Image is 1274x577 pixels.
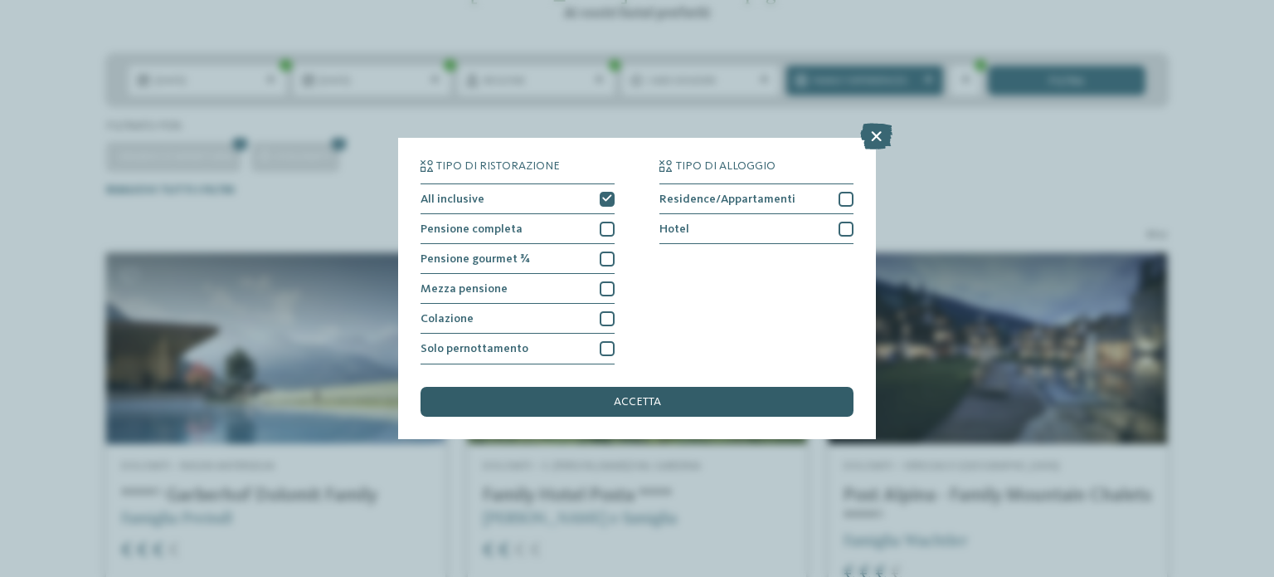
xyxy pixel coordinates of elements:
[614,396,661,408] span: accetta
[421,283,508,295] span: Mezza pensione
[436,160,560,172] span: Tipo di ristorazione
[676,160,776,172] span: Tipo di alloggio
[421,193,484,205] span: All inclusive
[421,343,528,355] span: Solo pernottamento
[421,223,523,235] span: Pensione completa
[659,223,689,235] span: Hotel
[421,313,474,325] span: Colazione
[421,253,530,265] span: Pensione gourmet ¾
[659,193,795,205] span: Residence/Appartamenti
